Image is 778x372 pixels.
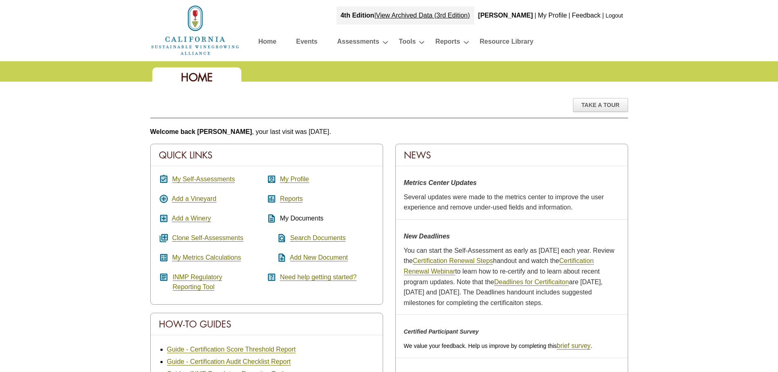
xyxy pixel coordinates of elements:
[172,215,211,222] a: Add a Winery
[296,36,317,50] a: Events
[478,12,533,19] b: [PERSON_NAME]
[159,174,169,184] i: assignment_turned_in
[173,274,223,291] a: INMP RegulatoryReporting Tool
[280,274,357,281] a: Need help getting started?
[259,36,276,50] a: Home
[280,176,309,183] a: My Profile
[396,144,628,166] div: News
[267,214,276,223] i: description
[337,7,474,25] div: |
[404,328,479,335] em: Certified Participant Survey
[404,179,477,186] strong: Metrics Center Updates
[534,7,537,25] div: |
[606,12,623,19] a: Logout
[150,128,252,135] b: Welcome back [PERSON_NAME]
[172,254,241,261] a: My Metrics Calculations
[159,194,169,204] i: add_circle
[159,253,169,263] i: calculate
[376,12,470,19] a: View Archived Data (3rd Edition)
[341,12,375,19] strong: 4th Edition
[159,233,169,243] i: queue
[150,127,628,137] p: , your last visit was [DATE].
[151,313,383,335] div: How-To Guides
[399,36,416,50] a: Tools
[181,70,213,85] span: Home
[172,176,235,183] a: My Self-Assessments
[538,12,567,19] a: My Profile
[404,343,592,349] span: We value your feedback. Help us improve by completing this .
[568,7,571,25] div: |
[404,245,620,308] p: You can start the Self-Assessment as early as [DATE] each year. Review the handout and watch the ...
[267,233,287,243] i: find_in_page
[150,4,240,56] img: logo_cswa2x.png
[267,272,276,282] i: help_center
[572,12,600,19] a: Feedback
[435,36,460,50] a: Reports
[573,98,628,112] div: Take A Tour
[602,7,605,25] div: |
[413,257,493,265] a: Certification Renewal Steps
[557,342,591,350] a: brief survey
[172,234,243,242] a: Clone Self-Assessments
[280,215,323,222] span: My Documents
[404,194,604,211] span: Several updates were made to the metrics center to improve the user experience and remove under-u...
[267,194,276,204] i: assessment
[150,26,240,33] a: Home
[404,233,450,240] strong: New Deadlines
[290,234,346,242] a: Search Documents
[167,358,291,365] a: Guide - Certification Audit Checklist Report
[494,278,569,286] a: Deadlines for Certificaiton
[480,36,534,50] a: Resource Library
[151,144,383,166] div: Quick Links
[290,254,348,261] a: Add New Document
[172,195,216,203] a: Add a Vineyard
[337,36,379,50] a: Assessments
[159,272,169,282] i: article
[159,214,169,223] i: add_box
[267,253,287,263] i: note_add
[167,346,296,353] a: Guide - Certification Score Threshold Report
[280,195,303,203] a: Reports
[404,257,594,275] a: Certification Renewal Webinar
[267,174,276,184] i: account_box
